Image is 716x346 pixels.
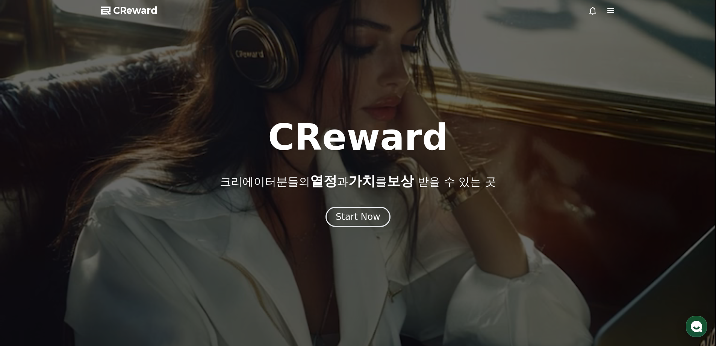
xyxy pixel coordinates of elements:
[387,173,414,189] span: 보상
[348,173,375,189] span: 가치
[325,214,391,221] a: Start Now
[220,174,496,189] p: 크리에이터분들의 과 를 받을 수 있는 곳
[325,207,391,227] button: Start Now
[113,5,157,17] span: CReward
[336,211,380,223] div: Start Now
[310,173,337,189] span: 열정
[101,5,157,17] a: CReward
[268,119,448,155] h1: CReward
